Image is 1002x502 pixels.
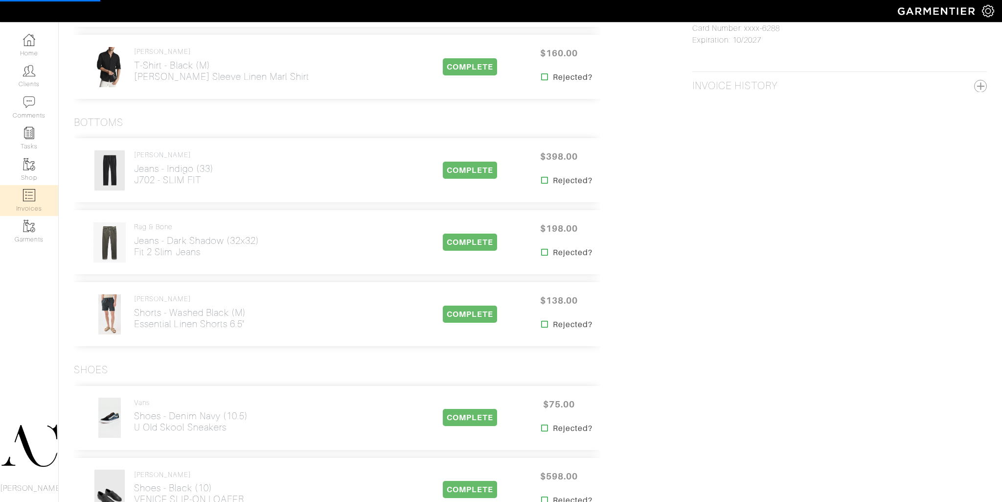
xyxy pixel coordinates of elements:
[98,397,121,438] img: oZohFPqy5CKZf5yLoHfcGjmr
[134,223,259,258] a: rag & bone Jeans - Dark Shadow (32x32)Fit 2 Slim Jeans
[134,48,309,82] a: [PERSON_NAME] T-Shirt - Black (M)[PERSON_NAME] Sleeve Linen Marl Shirt
[23,65,35,77] img: clients-icon-6bae9207a08558b7cb47a8932f037763ab4055f8c8b6bfacd5dc20c3e0201464.png
[23,96,35,108] img: comment-icon-a0a6a9ef722e966f86d9cbdc48e553b5cf19dbc54f86b18d962a5391bc8f6eb6.png
[893,2,982,20] img: garmentier-logo-header-white-b43fb05a5012e4ada735d5af1a66efaba907eab6374d6393d1fbf88cb4ef424d.png
[134,223,259,231] h4: rag & bone
[529,394,588,415] span: $75.00
[23,158,35,170] img: garments-icon-b7da505a4dc4fd61783c78ac3ca0ef83fa9d6f193b1c9dc38574b1d14d53ca28.png
[692,80,777,92] h2: Invoice History
[134,60,309,82] h2: T-Shirt - Black (M) [PERSON_NAME] Sleeve Linen Marl Shirt
[134,410,248,433] h2: Shoes - Denim Navy (10.5) U Old Skool Sneakers
[23,127,35,139] img: reminder-icon-8004d30b9f0a5d33ae49ab947aed9ed385cf756f9e5892f1edd6e32f2345188e.png
[443,481,497,498] span: COMPLETE
[553,72,592,83] strong: Rejected?
[134,399,248,433] a: Vans Shoes - Denim Navy (10.5)U Old Skool Sneakers
[74,364,108,376] h3: Shoes
[134,235,259,258] h2: Jeans - Dark Shadow (32x32) Fit 2 Slim Jeans
[529,43,588,64] span: $160.00
[529,146,588,167] span: $398.00
[553,247,592,259] strong: Rejected?
[134,151,214,186] a: [PERSON_NAME] Jeans - Indigo (33)J702 - SLIM FIT
[23,220,35,232] img: garments-icon-b7da505a4dc4fd61783c78ac3ca0ef83fa9d6f193b1c9dc38574b1d14d53ca28.png
[98,294,121,335] img: iBoN1jA9tEygvyzwkNFKyJgv
[134,163,214,186] h2: Jeans - Indigo (33) J702 - SLIM FIT
[93,222,126,263] img: xv8Atb7BDRSWjfsvym6rRToS
[134,295,246,303] h4: [PERSON_NAME]
[982,5,994,17] img: gear-icon-white-bd11855cb880d31180b6d7d6211b90ccbf57a29d726f0c71d8c61bd08dd39cc2.png
[134,151,214,159] h4: [PERSON_NAME]
[134,399,248,407] h4: Vans
[134,295,246,330] a: [PERSON_NAME] Shorts - Washed Black (M)Essential Linen Shorts 6.5"
[23,189,35,201] img: orders-icon-0abe47150d42831381b5fb84f609e132dff9fe21cb692f30cb5eec754e2cba89.png
[134,307,246,330] h2: Shorts - Washed Black (M) Essential Linen Shorts 6.5"
[529,466,588,487] span: $598.00
[93,47,126,88] img: pqEShXqzpjTBB38HcAmQxpQF
[443,306,497,323] span: COMPLETE
[74,117,123,129] h3: Bottoms
[443,409,497,426] span: COMPLETE
[134,471,244,479] h4: [PERSON_NAME]
[94,150,125,191] img: 6AcP5DX2Uq9ysLoVSeE2AT1o
[529,290,588,311] span: $138.00
[443,162,497,179] span: COMPLETE
[443,234,497,251] span: COMPLETE
[553,175,592,187] strong: Rejected?
[553,319,592,331] strong: Rejected?
[553,423,592,434] strong: Rejected?
[443,58,497,75] span: COMPLETE
[23,34,35,46] img: dashboard-icon-dbcd8f5a0b271acd01030246c82b418ddd0df26cd7fceb0bd07c9910d44c42f6.png
[134,48,309,56] h4: [PERSON_NAME]
[529,218,588,239] span: $198.00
